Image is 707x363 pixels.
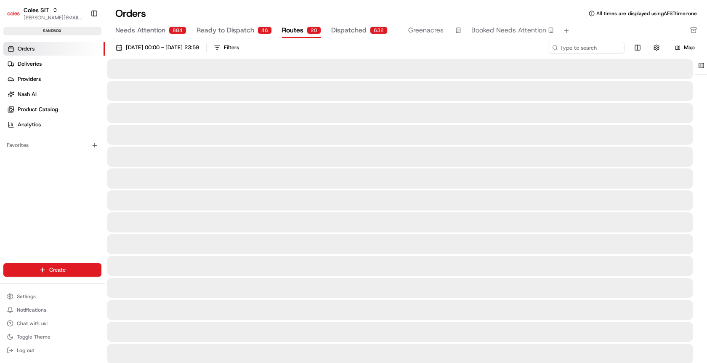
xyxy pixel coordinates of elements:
[258,27,272,34] div: 46
[8,33,153,47] p: Welcome 👋
[3,3,87,24] button: Coles SITColes SIT[PERSON_NAME][EMAIL_ADDRESS][DOMAIN_NAME]
[3,103,105,116] a: Product Catalog
[224,44,239,51] div: Filters
[197,25,254,35] span: Ready to Dispatch
[18,121,41,128] span: Analytics
[3,42,105,56] a: Orders
[3,72,105,86] a: Providers
[126,44,199,51] span: [DATE] 00:00 - [DATE] 23:59
[8,123,15,129] div: 📗
[29,88,106,95] div: We're available if you need us!
[59,142,102,149] a: Powered byPylon
[68,118,138,133] a: 💻API Documentation
[24,6,49,14] button: Coles SIT
[143,83,153,93] button: Start new chat
[29,80,138,88] div: Start new chat
[282,25,303,35] span: Routes
[18,106,58,113] span: Product Catalog
[8,80,24,95] img: 1736555255976-a54dd68f-1ca7-489b-9aae-adbdc363a1c4
[115,7,146,20] h1: Orders
[3,139,101,152] div: Favorites
[3,88,105,101] a: Nash AI
[3,27,101,35] div: sandbox
[80,122,135,130] span: API Documentation
[24,14,84,21] button: [PERSON_NAME][EMAIL_ADDRESS][DOMAIN_NAME]
[112,42,203,53] button: [DATE] 00:00 - [DATE] 23:59
[18,60,42,68] span: Deliveries
[3,318,101,329] button: Chat with us!
[471,25,546,35] span: Booked Needs Attention
[17,293,36,300] span: Settings
[3,344,101,356] button: Log out
[3,331,101,343] button: Toggle Theme
[3,304,101,316] button: Notifications
[17,347,34,354] span: Log out
[84,142,102,149] span: Pylon
[18,75,41,83] span: Providers
[71,123,78,129] div: 💻
[408,25,444,35] span: Greenacres
[169,27,186,34] div: 884
[370,27,388,34] div: 632
[22,54,139,63] input: Clear
[210,42,243,53] button: Filters
[18,91,37,98] span: Nash AI
[596,10,697,17] span: All times are displayed using AEST timezone
[331,25,367,35] span: Dispatched
[8,8,25,25] img: Nash
[670,43,700,53] button: Map
[115,25,165,35] span: Needs Attention
[17,320,48,327] span: Chat with us!
[18,45,35,53] span: Orders
[49,266,66,274] span: Create
[17,122,64,130] span: Knowledge Base
[7,7,20,20] img: Coles SIT
[307,27,321,34] div: 20
[3,263,101,277] button: Create
[17,334,50,340] span: Toggle Theme
[3,118,105,131] a: Analytics
[5,118,68,133] a: 📗Knowledge Base
[17,307,46,313] span: Notifications
[3,291,101,302] button: Settings
[3,57,105,71] a: Deliveries
[549,42,625,53] input: Type to search
[684,44,695,51] span: Map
